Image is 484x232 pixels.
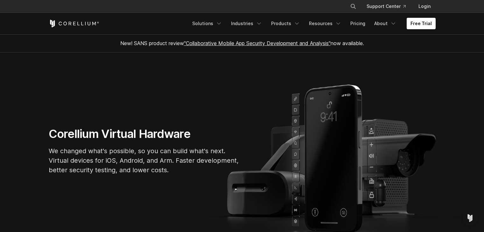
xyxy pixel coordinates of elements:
[462,210,478,226] div: Open Intercom Messenger
[49,127,240,141] h1: Corellium Virtual Hardware
[188,18,226,29] a: Solutions
[267,18,304,29] a: Products
[184,40,331,46] a: "Collaborative Mobile App Security Development and Analysis"
[370,18,400,29] a: About
[305,18,345,29] a: Resources
[347,18,369,29] a: Pricing
[120,40,364,46] span: New! SANS product review now available.
[342,1,436,12] div: Navigation Menu
[347,1,359,12] button: Search
[49,20,99,27] a: Corellium Home
[361,1,411,12] a: Support Center
[413,1,436,12] a: Login
[407,18,436,29] a: Free Trial
[188,18,436,29] div: Navigation Menu
[49,146,240,175] p: We changed what's possible, so you can build what's next. Virtual devices for iOS, Android, and A...
[227,18,266,29] a: Industries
